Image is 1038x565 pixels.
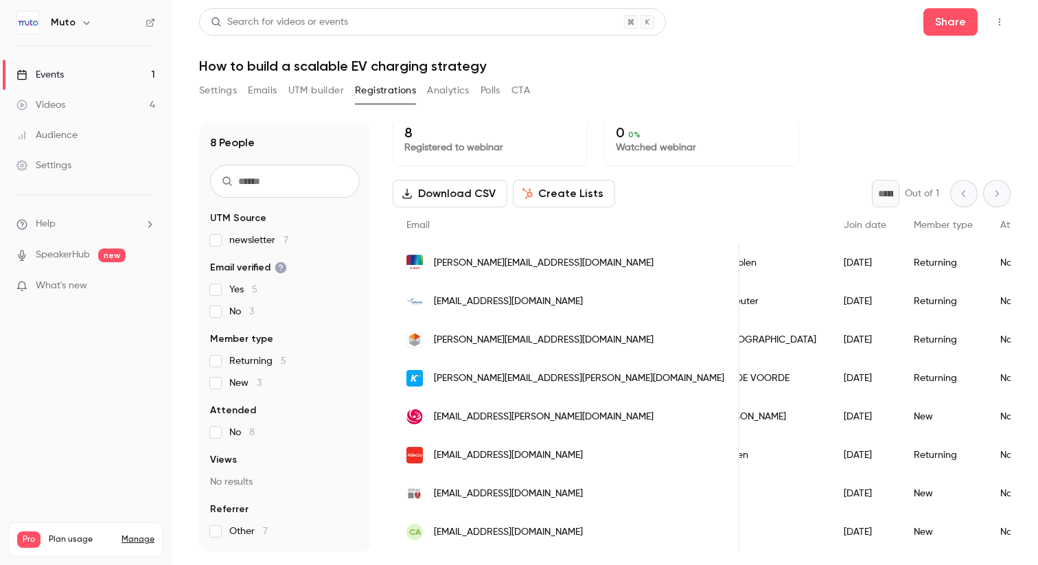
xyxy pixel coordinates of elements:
[434,525,583,540] span: [EMAIL_ADDRESS][DOMAIN_NAME]
[406,332,423,348] img: mediahuis.be
[905,187,939,200] p: Out of 1
[36,248,90,262] a: SpeakerHub
[900,321,987,359] div: Returning
[900,436,987,474] div: Returning
[406,485,423,502] img: simac.be
[900,244,987,282] div: Returning
[900,359,987,397] div: Returning
[210,404,256,417] span: Attended
[16,128,78,142] div: Audience
[406,255,423,271] img: be.bosch.com
[434,371,724,386] span: [PERSON_NAME][EMAIL_ADDRESS][PERSON_NAME][DOMAIN_NAME]
[16,68,64,82] div: Events
[434,487,583,501] span: [EMAIL_ADDRESS][DOMAIN_NAME]
[229,426,255,439] span: No
[249,307,254,316] span: 3
[249,428,255,437] span: 8
[288,80,344,102] button: UTM builder
[830,321,900,359] div: [DATE]
[393,180,507,207] button: Download CSV
[434,295,583,309] span: [EMAIL_ADDRESS][DOMAIN_NAME]
[263,527,268,536] span: 7
[481,80,500,102] button: Polls
[923,8,978,36] button: Share
[844,220,886,230] span: Join date
[616,141,787,154] p: Watched webinar
[210,332,273,346] span: Member type
[406,370,423,387] img: krefel.be
[211,15,348,30] div: Search for videos or events
[229,524,268,538] span: Other
[409,526,421,538] span: CA
[51,16,76,30] h6: Muto
[257,378,262,388] span: 3
[406,447,423,463] img: adecco.be
[830,513,900,551] div: [DATE]
[434,333,654,347] span: [PERSON_NAME][EMAIL_ADDRESS][DOMAIN_NAME]
[252,285,257,295] span: 5
[914,220,973,230] span: Member type
[830,359,900,397] div: [DATE]
[98,249,126,262] span: new
[210,211,266,225] span: UTM Source
[229,305,254,319] span: No
[616,124,787,141] p: 0
[199,80,237,102] button: Settings
[355,80,416,102] button: Registrations
[210,261,287,275] span: Email verified
[830,436,900,474] div: [DATE]
[900,474,987,513] div: New
[404,124,576,141] p: 8
[210,475,360,489] p: No results
[830,474,900,513] div: [DATE]
[16,159,71,172] div: Settings
[900,513,987,551] div: New
[404,141,576,154] p: Registered to webinar
[511,80,530,102] button: CTA
[210,503,249,516] span: Referrer
[229,354,286,368] span: Returning
[16,98,65,112] div: Videos
[229,233,288,247] span: newsletter
[513,180,615,207] button: Create Lists
[434,256,654,270] span: [PERSON_NAME][EMAIL_ADDRESS][DOMAIN_NAME]
[900,397,987,436] div: New
[16,217,155,231] li: help-dropdown-opener
[830,397,900,436] div: [DATE]
[248,80,277,102] button: Emails
[434,448,583,463] span: [EMAIL_ADDRESS][DOMAIN_NAME]
[406,220,430,230] span: Email
[229,283,257,297] span: Yes
[49,534,113,545] span: Plan usage
[199,58,1011,74] h1: How to build a scalable EV charging strategy
[434,410,654,424] span: [EMAIL_ADDRESS][PERSON_NAME][DOMAIN_NAME]
[406,408,423,425] img: llbg.com
[17,531,41,548] span: Pro
[281,356,286,366] span: 5
[210,211,360,538] section: facet-groups
[830,282,900,321] div: [DATE]
[36,217,56,231] span: Help
[427,80,470,102] button: Analytics
[36,279,87,293] span: What's new
[229,376,262,390] span: New
[210,135,255,151] h1: 8 People
[830,244,900,282] div: [DATE]
[17,12,39,34] img: Muto
[210,453,237,467] span: Views
[139,280,155,292] iframe: Noticeable Trigger
[900,282,987,321] div: Returning
[628,130,641,139] span: 0 %
[284,235,288,245] span: 7
[122,534,154,545] a: Manage
[406,293,423,310] img: vanbreda.be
